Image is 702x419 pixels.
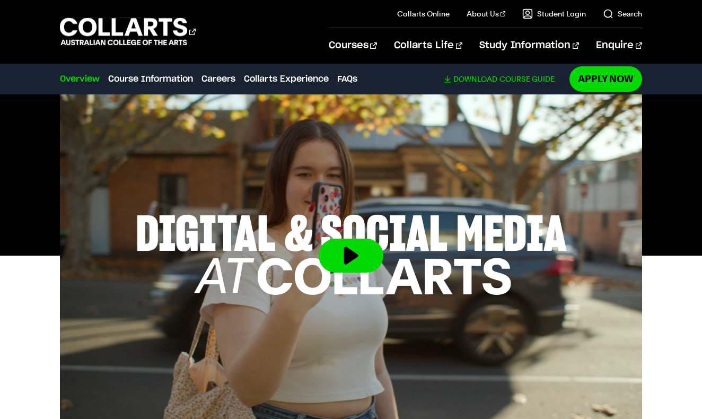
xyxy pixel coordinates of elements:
[569,66,642,91] a: Apply Now
[329,28,377,63] a: Courses
[467,8,506,19] a: About Us
[522,8,586,19] a: Student Login
[596,28,642,63] a: Enquire
[479,28,579,63] a: Study Information
[60,73,100,85] a: Overview
[337,73,357,85] a: FAQs
[397,8,450,19] a: Collarts Online
[60,16,196,47] div: Go to homepage
[453,74,497,84] span: Download
[444,74,563,84] a: DownloadCourse Guide
[244,73,329,85] a: Collarts Experience
[394,28,462,63] a: Collarts Life
[108,73,193,85] a: Course Information
[603,8,642,19] a: Search
[201,73,235,85] a: Careers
